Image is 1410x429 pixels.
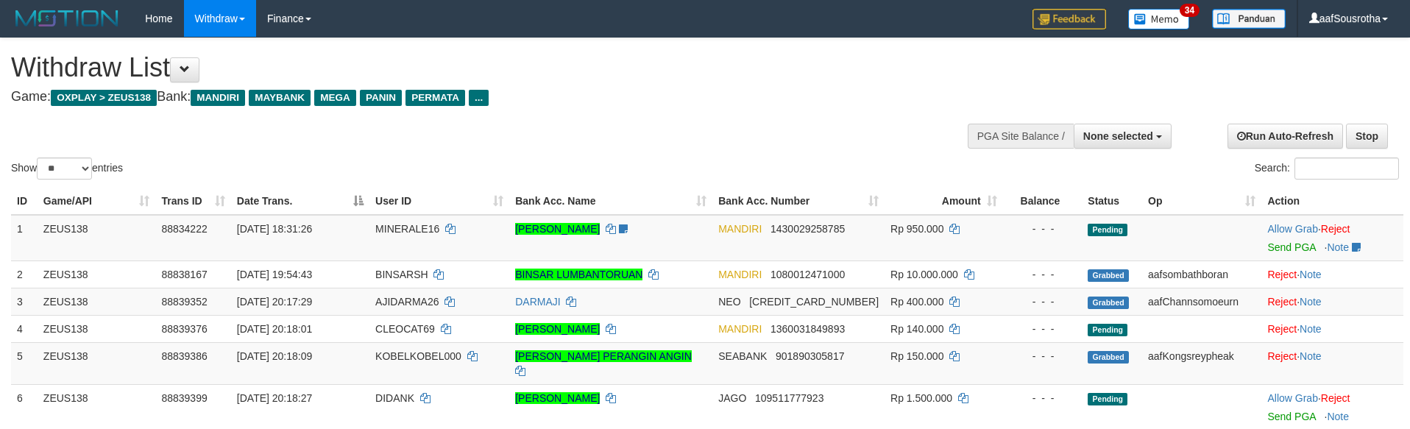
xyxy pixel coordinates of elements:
[515,323,600,335] a: [PERSON_NAME]
[191,90,245,106] span: MANDIRI
[38,215,156,261] td: ZEUS138
[749,296,879,308] span: Copy 5859459291049533 to clipboard
[1321,392,1350,404] a: Reject
[1088,269,1129,282] span: Grabbed
[770,223,845,235] span: Copy 1430029258785 to clipboard
[1009,322,1077,336] div: - - -
[1267,296,1297,308] a: Reject
[1300,296,1322,308] a: Note
[890,392,952,404] span: Rp 1.500.000
[375,350,461,362] span: KOBELKOBEL000
[1300,269,1322,280] a: Note
[718,392,746,404] span: JAGO
[968,124,1074,149] div: PGA Site Balance /
[237,323,312,335] span: [DATE] 20:18:01
[161,392,207,404] span: 88839399
[515,350,692,362] a: [PERSON_NAME] PERANGIN ANGIN
[1267,323,1297,335] a: Reject
[1128,9,1190,29] img: Button%20Memo.svg
[161,296,207,308] span: 88839352
[249,90,311,106] span: MAYBANK
[237,392,312,404] span: [DATE] 20:18:27
[770,323,845,335] span: Copy 1360031849893 to clipboard
[231,188,369,215] th: Date Trans.: activate to sort column descending
[1212,9,1286,29] img: panduan.png
[1321,223,1350,235] a: Reject
[1009,391,1077,405] div: - - -
[1327,411,1349,422] a: Note
[1032,9,1106,29] img: Feedback.jpg
[718,350,767,362] span: SEABANK
[1267,411,1315,422] a: Send PGA
[1009,267,1077,282] div: - - -
[1227,124,1343,149] a: Run Auto-Refresh
[1009,349,1077,364] div: - - -
[718,223,762,235] span: MANDIRI
[1346,124,1388,149] a: Stop
[38,288,156,315] td: ZEUS138
[375,296,439,308] span: AJIDARMA26
[515,269,642,280] a: BINSAR LUMBANTORUAN
[1088,393,1127,405] span: Pending
[11,342,38,384] td: 5
[1261,342,1403,384] td: ·
[1261,215,1403,261] td: ·
[1294,157,1399,180] input: Search:
[1267,269,1297,280] a: Reject
[51,90,157,106] span: OXPLAY > ZEUS138
[1267,241,1315,253] a: Send PGA
[237,269,312,280] span: [DATE] 19:54:43
[375,323,435,335] span: CLEOCAT69
[1261,260,1403,288] td: ·
[1300,350,1322,362] a: Note
[1267,223,1320,235] span: ·
[375,269,428,280] span: BINSARSH
[161,323,207,335] span: 88839376
[405,90,465,106] span: PERMATA
[11,215,38,261] td: 1
[1142,188,1261,215] th: Op: activate to sort column ascending
[1088,297,1129,309] span: Grabbed
[38,188,156,215] th: Game/API: activate to sort column ascending
[1082,188,1142,215] th: Status
[1142,260,1261,288] td: aafsombathboran
[161,269,207,280] span: 88838167
[1009,221,1077,236] div: - - -
[38,342,156,384] td: ZEUS138
[890,350,943,362] span: Rp 150.000
[375,392,414,404] span: DIDANK
[237,296,312,308] span: [DATE] 20:17:29
[161,350,207,362] span: 88839386
[155,188,230,215] th: Trans ID: activate to sort column ascending
[1074,124,1172,149] button: None selected
[1088,324,1127,336] span: Pending
[718,323,762,335] span: MANDIRI
[1142,342,1261,384] td: aafKongsreypheak
[237,350,312,362] span: [DATE] 20:18:09
[509,188,712,215] th: Bank Acc. Name: activate to sort column ascending
[1180,4,1200,17] span: 34
[469,90,489,106] span: ...
[1142,288,1261,315] td: aafChannsomoeurn
[1088,351,1129,364] span: Grabbed
[776,350,844,362] span: Copy 901890305817 to clipboard
[11,260,38,288] td: 2
[755,392,823,404] span: Copy 109511777923 to clipboard
[515,223,600,235] a: [PERSON_NAME]
[890,323,943,335] span: Rp 140.000
[11,288,38,315] td: 3
[1009,294,1077,309] div: - - -
[37,157,92,180] select: Showentries
[885,188,1003,215] th: Amount: activate to sort column ascending
[1261,315,1403,342] td: ·
[770,269,845,280] span: Copy 1080012471000 to clipboard
[890,223,943,235] span: Rp 950.000
[11,157,123,180] label: Show entries
[38,260,156,288] td: ZEUS138
[1267,392,1317,404] a: Allow Grab
[1088,224,1127,236] span: Pending
[1327,241,1349,253] a: Note
[375,223,439,235] span: MINERALE16
[890,269,958,280] span: Rp 10.000.000
[718,296,740,308] span: NEO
